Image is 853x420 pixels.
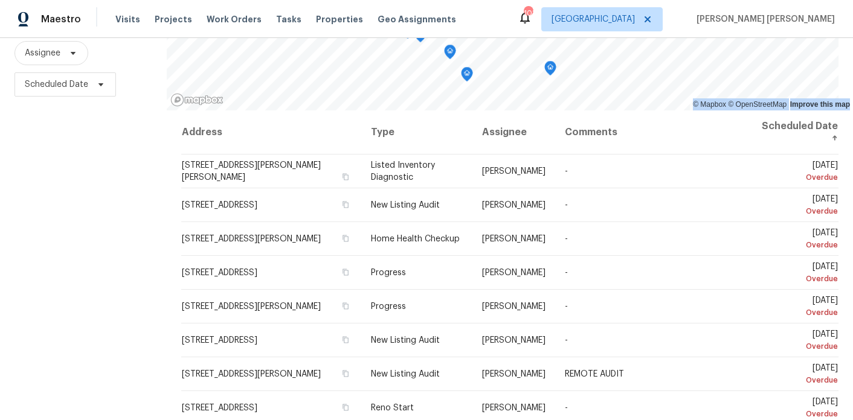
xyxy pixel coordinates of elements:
span: - [565,167,568,176]
span: New Listing Audit [371,201,440,209]
span: New Listing Audit [371,336,440,345]
div: 103 [524,7,532,19]
div: Overdue [762,307,838,319]
span: [STREET_ADDRESS][PERSON_NAME][PERSON_NAME] [182,161,321,182]
span: [DATE] [762,262,838,285]
th: Address [181,110,361,154]
span: - [565,269,568,277]
div: Overdue [762,340,838,352]
a: Mapbox [693,100,726,109]
span: [DATE] [762,229,838,251]
span: - [565,201,568,209]
span: [DATE] [762,296,838,319]
button: Copy Address [341,267,352,278]
span: New Listing Audit [371,370,440,378]
span: [PERSON_NAME] [482,269,546,277]
span: [PERSON_NAME] [482,302,546,311]
div: Map marker [444,45,456,63]
th: Comments [555,110,752,154]
span: [STREET_ADDRESS][PERSON_NAME] [182,370,321,378]
span: Reno Start [371,404,414,412]
span: Projects [155,13,192,25]
span: Properties [316,13,363,25]
button: Copy Address [341,402,352,413]
span: Progress [371,302,406,311]
span: [STREET_ADDRESS] [182,269,257,277]
span: [STREET_ADDRESS] [182,404,257,412]
span: [STREET_ADDRESS][PERSON_NAME] [182,302,321,311]
span: [STREET_ADDRESS] [182,336,257,345]
span: Geo Assignments [378,13,456,25]
button: Copy Address [341,334,352,345]
span: Tasks [276,15,301,24]
div: Overdue [762,205,838,217]
span: - [565,302,568,311]
span: [PERSON_NAME] [482,404,546,412]
span: Progress [371,269,406,277]
div: Overdue [762,408,838,420]
span: Work Orders [207,13,262,25]
div: Map marker [544,61,556,80]
span: [STREET_ADDRESS] [182,201,257,209]
span: Home Health Checkup [371,235,460,243]
span: Scheduled Date [25,78,88,91]
div: Map marker [461,67,473,86]
span: [DATE] [762,161,838,183]
span: - [565,235,568,243]
button: Copy Address [341,368,352,379]
th: Assignee [472,110,555,154]
span: [STREET_ADDRESS][PERSON_NAME] [182,235,321,243]
th: Scheduled Date ↑ [752,110,839,154]
a: OpenStreetMap [728,100,787,109]
span: - [565,404,568,412]
div: Overdue [762,239,838,251]
div: Overdue [762,171,838,183]
span: [PERSON_NAME] [482,167,546,176]
span: [DATE] [762,330,838,352]
span: [DATE] [762,364,838,386]
span: Visits [115,13,140,25]
span: [PERSON_NAME] [482,201,546,209]
span: Maestro [41,13,81,25]
button: Copy Address [341,301,352,311]
div: Overdue [762,374,838,386]
a: Improve this map [790,100,850,109]
span: [PERSON_NAME] [482,235,546,243]
a: Mapbox homepage [170,93,224,107]
span: Listed Inventory Diagnostic [371,161,435,182]
button: Copy Address [341,199,352,210]
span: [PERSON_NAME] [482,370,546,378]
span: Assignee [25,47,60,59]
span: [DATE] [762,195,838,217]
button: Copy Address [341,171,352,182]
span: [GEOGRAPHIC_DATA] [552,13,635,25]
span: [PERSON_NAME] [482,336,546,345]
span: [PERSON_NAME] [PERSON_NAME] [692,13,835,25]
span: REMOTE AUDIT [565,370,624,378]
span: - [565,336,568,345]
th: Type [361,110,472,154]
div: Overdue [762,273,838,285]
span: [DATE] [762,398,838,420]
